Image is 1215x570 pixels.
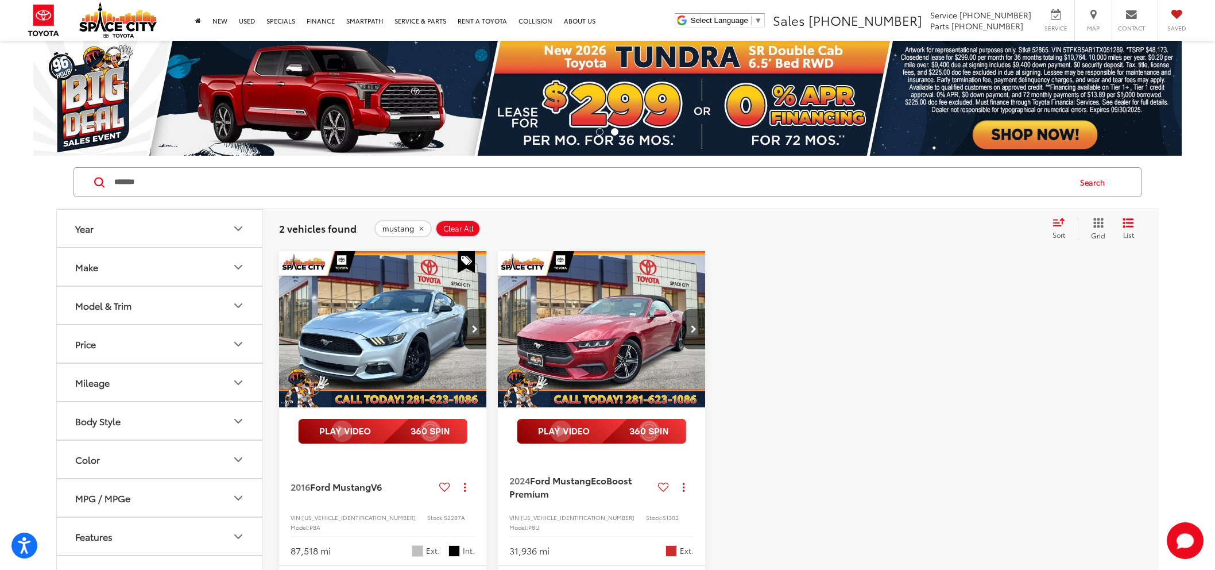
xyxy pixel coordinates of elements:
button: Next image [463,309,486,349]
a: 2024Ford MustangEcoBoost Premium [509,474,653,500]
span: Stock: [646,513,663,522]
button: Clear All [435,220,481,237]
span: Black [448,545,460,557]
span: Parts [930,20,949,32]
button: PricePrice [57,325,264,363]
span: Select Language [691,16,748,25]
span: Sales [773,11,805,29]
div: Color [75,454,100,465]
span: EcoBoost Premium [509,473,632,499]
div: Price [231,337,245,351]
span: mustang [382,224,414,233]
span: 2024 [509,473,530,487]
span: Ext. [426,545,440,556]
span: Clear All [443,224,474,233]
a: 2016Ford MustangV6 [291,480,435,493]
img: full motion video [517,419,686,444]
span: Stock: [427,513,444,522]
span: 52287A [444,513,465,522]
span: [PHONE_NUMBER] [951,20,1023,32]
div: Model & Trim [75,300,131,311]
span: Service [1043,24,1069,32]
input: Search by Make, Model, or Keyword [113,168,1069,196]
span: Contact [1118,24,1145,32]
div: MPG / MPGe [231,491,245,505]
span: Sort [1053,230,1065,240]
div: Body Style [75,415,121,426]
button: Search [1069,168,1121,197]
div: 31,936 mi [509,544,550,557]
span: Int. [463,545,475,556]
span: List [1123,230,1134,240]
a: 2016 Ford Mustang V62016 Ford Mustang V62016 Ford Mustang V62016 Ford Mustang V6 [278,251,487,407]
button: Model & TrimModel & Trim [57,287,264,324]
span: [PHONE_NUMBER] [959,9,1031,21]
div: Body Style [231,414,245,428]
span: Saved [1164,24,1189,32]
div: Mileage [75,377,110,388]
span: 2 vehicles found [279,221,357,235]
span: [US_VEHICLE_IDENTIFICATION_NUMBER] [521,513,634,522]
span: [PHONE_NUMBER] [808,11,922,29]
a: Select Language​ [691,16,762,25]
span: dropdown dots [464,483,466,492]
span: ​ [751,16,752,25]
div: MPG / MPGe [75,492,130,503]
span: Map [1081,24,1106,32]
span: Special [458,251,475,273]
div: Color [231,453,245,467]
div: Year [231,222,245,236]
span: [US_VEHICLE_IDENTIFICATION_NUMBER] [302,513,416,522]
button: remove mustang [374,220,432,237]
img: 2026 Toyota Tundra [33,41,1182,156]
span: 2016 [291,480,310,493]
button: Next image [682,309,705,349]
button: Actions [674,477,694,497]
img: full motion video [298,419,467,444]
span: Ingot Silver [412,545,423,557]
span: Model: [509,523,528,532]
span: Ford Mustang [530,473,591,487]
button: MileageMileage [57,364,264,401]
span: VIN: [509,513,521,522]
span: VIN: [291,513,302,522]
div: Features [231,530,245,544]
span: Red Metallic [665,545,677,557]
span: P8A [309,523,320,532]
span: V6 [371,480,382,493]
span: Grid [1091,230,1105,240]
button: ColorColor [57,441,264,478]
div: Year [75,223,94,234]
button: FeaturesFeatures [57,518,264,555]
div: Make [231,260,245,274]
div: Make [75,261,98,272]
span: Model: [291,523,309,532]
div: Price [75,338,96,349]
img: Space City Toyota [79,2,157,38]
span: Service [930,9,957,21]
span: S1302 [663,513,679,522]
button: Body StyleBody Style [57,402,264,440]
div: Model & Trim [231,299,245,313]
img: 2016 Ford Mustang V6 [278,251,487,408]
span: P8U [528,523,539,532]
div: Mileage [231,376,245,390]
button: Actions [455,477,475,497]
button: Select sort value [1047,217,1078,240]
svg: Start Chat [1167,522,1204,559]
button: YearYear [57,210,264,247]
button: Grid View [1078,217,1114,240]
span: Ext. [680,545,694,556]
span: dropdown dots [683,483,684,492]
div: 2024 Ford Mustang EcoBoost Premium 0 [497,251,706,407]
a: 2024 Ford Mustang EcoBoost Premium2024 Ford Mustang EcoBoost Premium2024 Ford Mustang EcoBoost Pr... [497,251,706,407]
span: ▼ [754,16,762,25]
button: List View [1114,217,1143,240]
img: 2024 Ford Mustang EcoBoost Premium [497,251,706,408]
button: Toggle Chat Window [1167,522,1204,559]
div: 2016 Ford Mustang V6 0 [278,251,487,407]
span: Ford Mustang [310,480,371,493]
button: MPG / MPGeMPG / MPGe [57,479,264,517]
button: MakeMake [57,248,264,286]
